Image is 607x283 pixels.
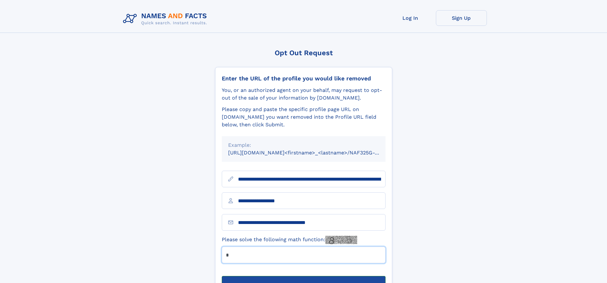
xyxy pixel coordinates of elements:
[222,106,386,129] div: Please copy and paste the specific profile page URL on [DOMAIN_NAME] you want removed into the Pr...
[222,86,386,102] div: You, or an authorized agent on your behalf, may request to opt-out of the sale of your informatio...
[222,236,357,244] label: Please solve the following math function:
[228,150,398,156] small: [URL][DOMAIN_NAME]<firstname>_<lastname>/NAF325G-xxxxxxxx
[120,10,212,27] img: Logo Names and Facts
[436,10,487,26] a: Sign Up
[215,49,392,57] div: Opt Out Request
[228,141,379,149] div: Example:
[222,75,386,82] div: Enter the URL of the profile you would like removed
[385,10,436,26] a: Log In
